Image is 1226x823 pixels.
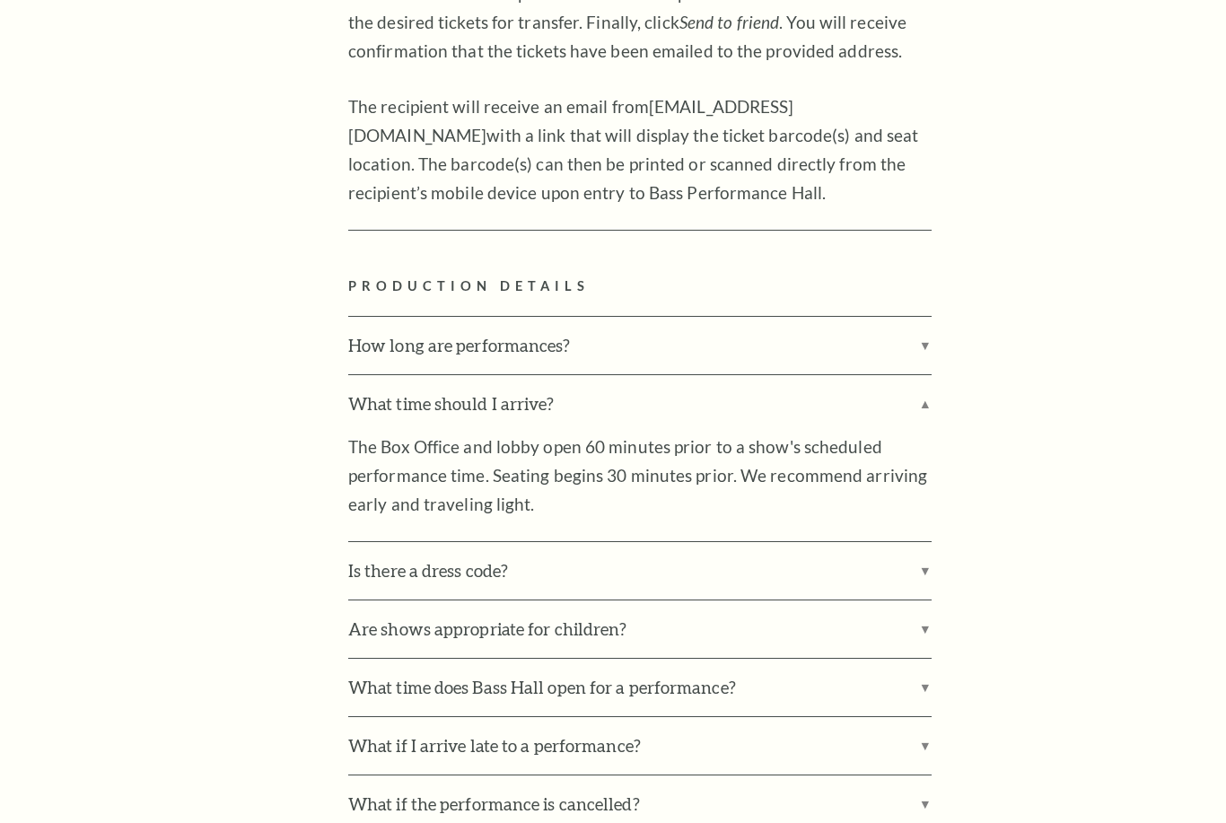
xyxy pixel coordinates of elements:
[348,601,932,659] label: Are shows appropriate for children?
[348,318,932,375] label: How long are performances?
[348,276,1169,299] h2: PRODUCTION DETAILS
[679,13,779,33] em: Send to friend
[348,376,932,433] label: What time should I arrive?
[348,543,932,600] label: Is there a dress code?
[348,433,932,520] p: The Box Office and lobby open 60 minutes prior to a show's scheduled performance time. Seating be...
[348,660,932,717] label: What time does Bass Hall open for a performance?
[348,93,932,208] p: The recipient will receive an email from [EMAIL_ADDRESS][DOMAIN_NAME] with a link that will displ...
[348,718,932,775] label: What if I arrive late to a performance?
